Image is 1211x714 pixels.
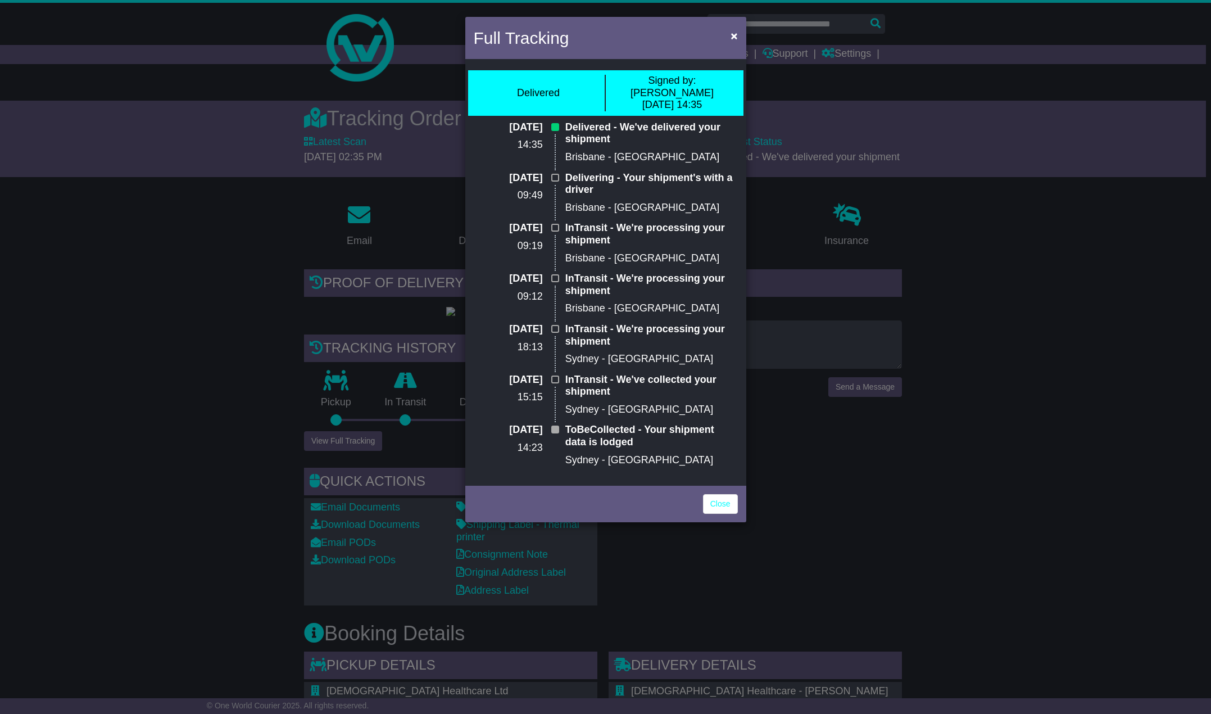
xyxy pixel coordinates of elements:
p: [DATE] [474,222,543,234]
p: [DATE] [474,121,543,134]
p: InTransit - We're processing your shipment [565,323,738,347]
p: [DATE] [474,172,543,184]
p: [DATE] [474,424,543,436]
div: [PERSON_NAME] [DATE] 14:35 [611,75,733,111]
p: [DATE] [474,323,543,336]
a: Close [703,494,738,514]
p: Brisbane - [GEOGRAPHIC_DATA] [565,202,738,214]
p: 09:49 [474,189,543,202]
p: Brisbane - [GEOGRAPHIC_DATA] [565,151,738,164]
p: Sydney - [GEOGRAPHIC_DATA] [565,353,738,365]
p: Delivering - Your shipment's with a driver [565,172,738,196]
p: [DATE] [474,374,543,386]
p: Sydney - [GEOGRAPHIC_DATA] [565,454,738,467]
span: × [731,29,737,42]
p: Brisbane - [GEOGRAPHIC_DATA] [565,252,738,265]
p: 14:23 [474,442,543,454]
p: 15:15 [474,391,543,404]
p: InTransit - We're processing your shipment [565,222,738,246]
p: 09:19 [474,240,543,252]
p: 18:13 [474,341,543,354]
h4: Full Tracking [474,25,569,51]
p: InTransit - We're processing your shipment [565,273,738,297]
p: [DATE] [474,273,543,285]
p: InTransit - We've collected your shipment [565,374,738,398]
p: ToBeCollected - Your shipment data is lodged [565,424,738,448]
span: Signed by: [648,75,696,86]
p: 14:35 [474,139,543,151]
p: Brisbane - [GEOGRAPHIC_DATA] [565,302,738,315]
p: Delivered - We've delivered your shipment [565,121,738,146]
div: Delivered [517,87,560,100]
button: Close [725,24,743,47]
p: Sydney - [GEOGRAPHIC_DATA] [565,404,738,416]
p: 09:12 [474,291,543,303]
